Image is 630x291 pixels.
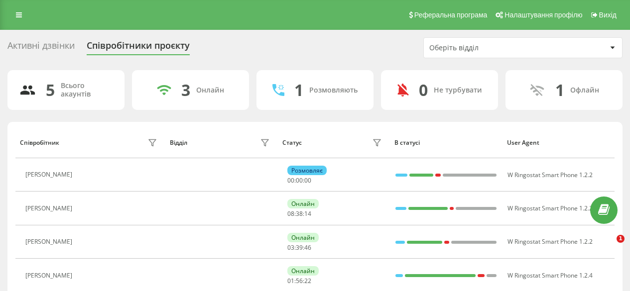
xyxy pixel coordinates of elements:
div: Не турбувати [434,86,482,95]
span: 00 [287,176,294,185]
span: 56 [296,277,303,285]
div: Співробітники проєкту [87,40,190,56]
div: : : [287,278,311,285]
div: Розмовляють [309,86,358,95]
span: W Ringostat Smart Phone 1.2.2 [507,171,593,179]
div: [PERSON_NAME] [25,205,75,212]
span: Вихід [599,11,617,19]
div: Офлайн [570,86,599,95]
span: 38 [296,209,303,218]
span: Налаштування профілю [504,11,582,19]
span: 22 [304,277,311,285]
div: [PERSON_NAME] [25,171,75,178]
div: Оберіть відділ [429,44,548,52]
div: User Agent [507,139,610,146]
div: Статус [282,139,302,146]
div: Онлайн [287,199,319,208]
span: 1 [617,235,625,243]
span: 03 [287,243,294,252]
div: : : [287,244,311,251]
span: W Ringostat Smart Phone 1.2.4 [507,271,593,280]
div: Активні дзвінки [7,40,75,56]
div: Онлайн [287,266,319,276]
span: 39 [296,243,303,252]
div: Онлайн [287,233,319,242]
div: [PERSON_NAME] [25,238,75,245]
div: 1 [294,81,303,99]
span: W Ringostat Smart Phone 1.2.2 [507,237,593,246]
div: [PERSON_NAME] [25,272,75,279]
div: Онлайн [196,86,224,95]
span: 00 [296,176,303,185]
div: Розмовляє [287,166,327,175]
div: Відділ [170,139,187,146]
span: 00 [304,176,311,185]
span: Реферальна програма [414,11,488,19]
div: В статусі [394,139,498,146]
div: 3 [181,81,190,99]
span: 46 [304,243,311,252]
div: : : [287,177,311,184]
span: 08 [287,209,294,218]
span: 14 [304,209,311,218]
div: : : [287,210,311,217]
div: 0 [419,81,428,99]
span: 01 [287,277,294,285]
span: W Ringostat Smart Phone 1.2.2 [507,204,593,212]
div: Співробітник [20,139,59,146]
div: Всього акаунтів [61,82,113,98]
div: 5 [46,81,55,99]
iframe: Intercom live chat [596,235,620,259]
div: 1 [555,81,564,99]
